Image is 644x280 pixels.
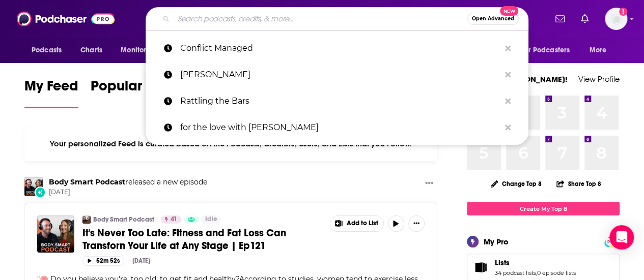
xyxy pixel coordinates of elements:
[472,16,514,21] span: Open Advanced
[521,43,570,57] span: For Podcasters
[582,41,620,60] button: open menu
[146,61,528,88] a: [PERSON_NAME]
[609,225,634,250] div: Open Intercom Messenger
[82,227,286,252] span: It's Never Too Late: Fitness and Fat Loss Can Transforn Your Life at Any Stage | Ep121
[347,220,378,227] span: Add to List
[619,8,627,16] svg: Add a profile image
[578,74,620,84] a: View Profile
[37,215,74,253] img: It's Never Too Late: Fitness and Fat Loss Can Transforn Your Life at Any Stage | Ep121
[180,114,500,141] p: for the love with jen hatmaker
[500,6,518,16] span: New
[132,257,150,264] div: [DATE]
[74,41,108,60] a: Charts
[180,61,500,88] p: Tanya Acker
[35,186,46,198] div: New Episode
[606,238,618,245] span: PRO
[93,215,154,224] a: Body Smart Podcast
[201,215,221,224] a: Idle
[467,13,519,25] button: Open AdvancedNew
[24,177,43,196] img: Body Smart Podcast
[49,177,125,186] a: Body Smart Podcast
[467,202,620,215] a: Create My Top 8
[32,43,62,57] span: Podcasts
[605,8,627,30] span: Logged in as AtriaBooks
[121,43,157,57] span: Monitoring
[80,43,102,57] span: Charts
[82,256,124,266] button: 52m 52s
[421,177,437,190] button: Show More Button
[556,174,602,194] button: Share Top 8
[146,7,528,30] div: Search podcasts, credits, & more...
[91,77,177,101] span: Popular Feed
[114,41,170,60] button: open menu
[161,215,181,224] a: 41
[485,177,548,190] button: Change Top 8
[180,88,500,114] p: Rattling the Bars
[49,177,207,187] h3: released a new episode
[590,43,607,57] span: More
[146,88,528,114] a: Rattling the Bars
[146,114,528,141] a: for the love with [PERSON_NAME]
[605,8,627,30] img: User Profile
[17,9,115,28] img: Podchaser - Follow, Share and Rate Podcasts
[146,35,528,61] a: Conflict Managed
[470,260,491,274] a: Lists
[408,215,425,232] button: Show More Button
[24,77,78,101] span: My Feed
[551,10,569,27] a: Show notifications dropdown
[180,35,500,61] p: Conflict Managed
[536,269,537,276] span: ,
[24,77,78,108] a: My Feed
[537,269,576,276] a: 0 episode lists
[82,215,91,224] img: Body Smart Podcast
[82,227,323,252] a: It's Never Too Late: Fitness and Fat Loss Can Transforn Your Life at Any Stage | Ep121
[24,127,437,161] div: Your personalized Feed is curated based on the Podcasts, Creators, Users, and Lists that you Follow.
[24,41,75,60] button: open menu
[174,11,467,27] input: Search podcasts, credits, & more...
[484,237,509,246] div: My Pro
[577,10,593,27] a: Show notifications dropdown
[606,237,618,245] a: PRO
[605,8,627,30] button: Show profile menu
[91,77,177,108] a: Popular Feed
[514,41,584,60] button: open menu
[495,258,576,267] a: Lists
[171,214,177,225] span: 41
[330,216,383,231] button: Show More Button
[495,269,536,276] a: 34 podcast lists
[205,214,217,225] span: Idle
[495,258,510,267] span: Lists
[49,188,207,197] span: [DATE]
